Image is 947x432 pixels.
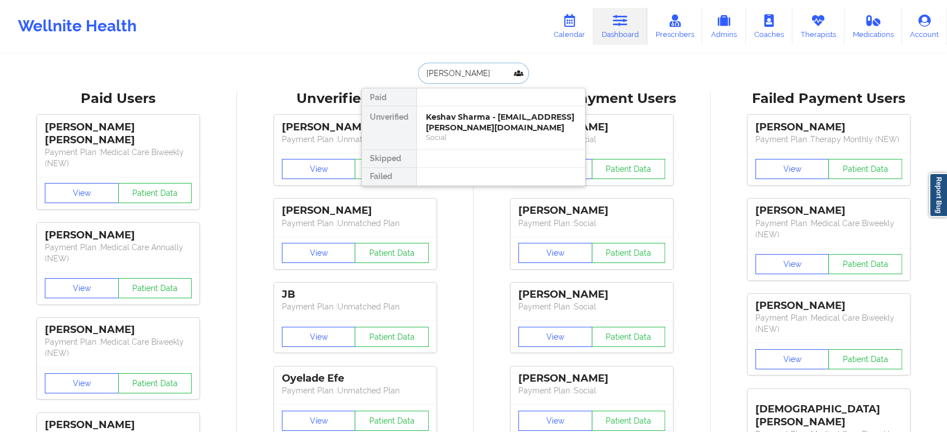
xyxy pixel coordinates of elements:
div: [PERSON_NAME] [755,204,902,217]
div: [PERSON_NAME] [518,372,665,385]
div: [PERSON_NAME] [755,121,902,134]
p: Payment Plan : Social [518,301,665,312]
div: [DEMOGRAPHIC_DATA][PERSON_NAME] [755,395,902,429]
div: Skipped Payment Users [481,90,703,107]
button: View [45,183,119,203]
button: Patient Data [118,373,192,393]
button: View [45,373,119,393]
button: View [755,254,829,274]
a: Account [902,8,947,45]
button: View [45,278,119,298]
button: View [518,327,592,347]
div: Unverified Users [245,90,466,107]
div: Unverified [362,106,416,150]
div: [PERSON_NAME] [282,121,429,134]
button: Patient Data [592,243,666,263]
div: [PERSON_NAME] [518,288,665,301]
button: Patient Data [355,327,429,347]
button: Patient Data [592,327,666,347]
p: Payment Plan : Social [518,134,665,145]
div: [PERSON_NAME] [PERSON_NAME] [45,121,192,147]
a: Medications [844,8,902,45]
div: Keshav Sharma - [EMAIL_ADDRESS][PERSON_NAME][DOMAIN_NAME] [426,112,576,133]
p: Payment Plan : Unmatched Plan [282,385,429,396]
p: Payment Plan : Social [518,218,665,229]
p: Payment Plan : Medical Care Biweekly (NEW) [755,218,902,240]
button: View [282,159,356,179]
div: Skipped [362,150,416,168]
div: [PERSON_NAME] [518,121,665,134]
button: View [282,243,356,263]
button: View [518,411,592,431]
div: [PERSON_NAME] [45,419,192,431]
a: Admins [702,8,746,45]
div: Oyelade Efe [282,372,429,385]
button: View [518,243,592,263]
p: Payment Plan : Unmatched Plan [282,301,429,312]
div: [PERSON_NAME] [45,229,192,242]
p: Payment Plan : Medical Care Biweekly (NEW) [755,312,902,335]
button: Patient Data [828,254,902,274]
p: Payment Plan : Social [518,385,665,396]
button: Patient Data [592,411,666,431]
button: View [755,159,829,179]
a: Report Bug [929,173,947,217]
button: Patient Data [592,159,666,179]
p: Payment Plan : Medical Care Biweekly (NEW) [45,336,192,359]
p: Payment Plan : Therapy Monthly (NEW) [755,134,902,145]
div: [PERSON_NAME] [45,323,192,336]
button: Patient Data [355,243,429,263]
p: Payment Plan : Unmatched Plan [282,218,429,229]
a: Therapists [792,8,844,45]
a: Prescribers [647,8,703,45]
a: Calendar [545,8,593,45]
p: Payment Plan : Medical Care Annually (NEW) [45,242,192,264]
button: Patient Data [355,411,429,431]
div: [PERSON_NAME] [282,204,429,217]
div: Failed [362,168,416,186]
button: View [282,411,356,431]
div: JB [282,288,429,301]
button: Patient Data [355,159,429,179]
div: [PERSON_NAME] [755,299,902,312]
p: Payment Plan : Unmatched Plan [282,134,429,145]
p: Payment Plan : Medical Care Biweekly (NEW) [45,147,192,169]
div: Paid [362,88,416,106]
div: Failed Payment Users [718,90,940,107]
div: Paid Users [8,90,229,107]
a: Coaches [746,8,792,45]
button: Patient Data [118,278,192,298]
div: Social [426,133,576,142]
button: Patient Data [828,159,902,179]
button: View [282,327,356,347]
div: [PERSON_NAME] [518,204,665,217]
button: Patient Data [828,349,902,369]
button: View [755,349,829,369]
a: Dashboard [593,8,647,45]
button: Patient Data [118,183,192,203]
